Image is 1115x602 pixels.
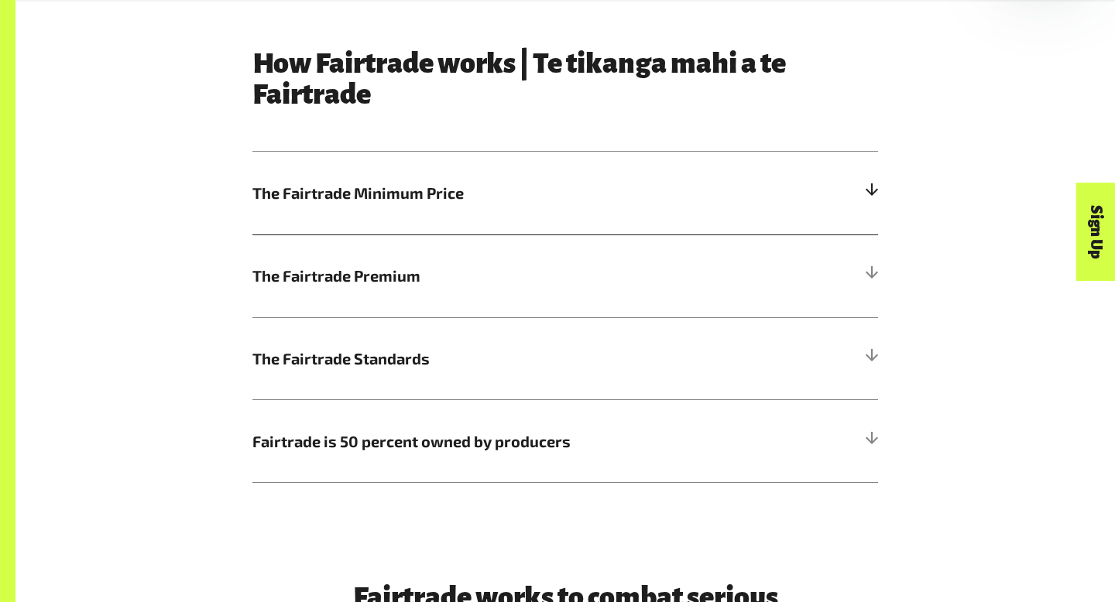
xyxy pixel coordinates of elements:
[252,264,722,287] span: The Fairtrade Premium
[252,48,878,110] h3: How Fairtrade works | Te tikanga mahi a te Fairtrade
[252,347,722,370] span: The Fairtrade Standards
[252,181,722,204] span: The Fairtrade Minimum Price
[252,429,722,453] span: Fairtrade is 50 percent owned by producers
